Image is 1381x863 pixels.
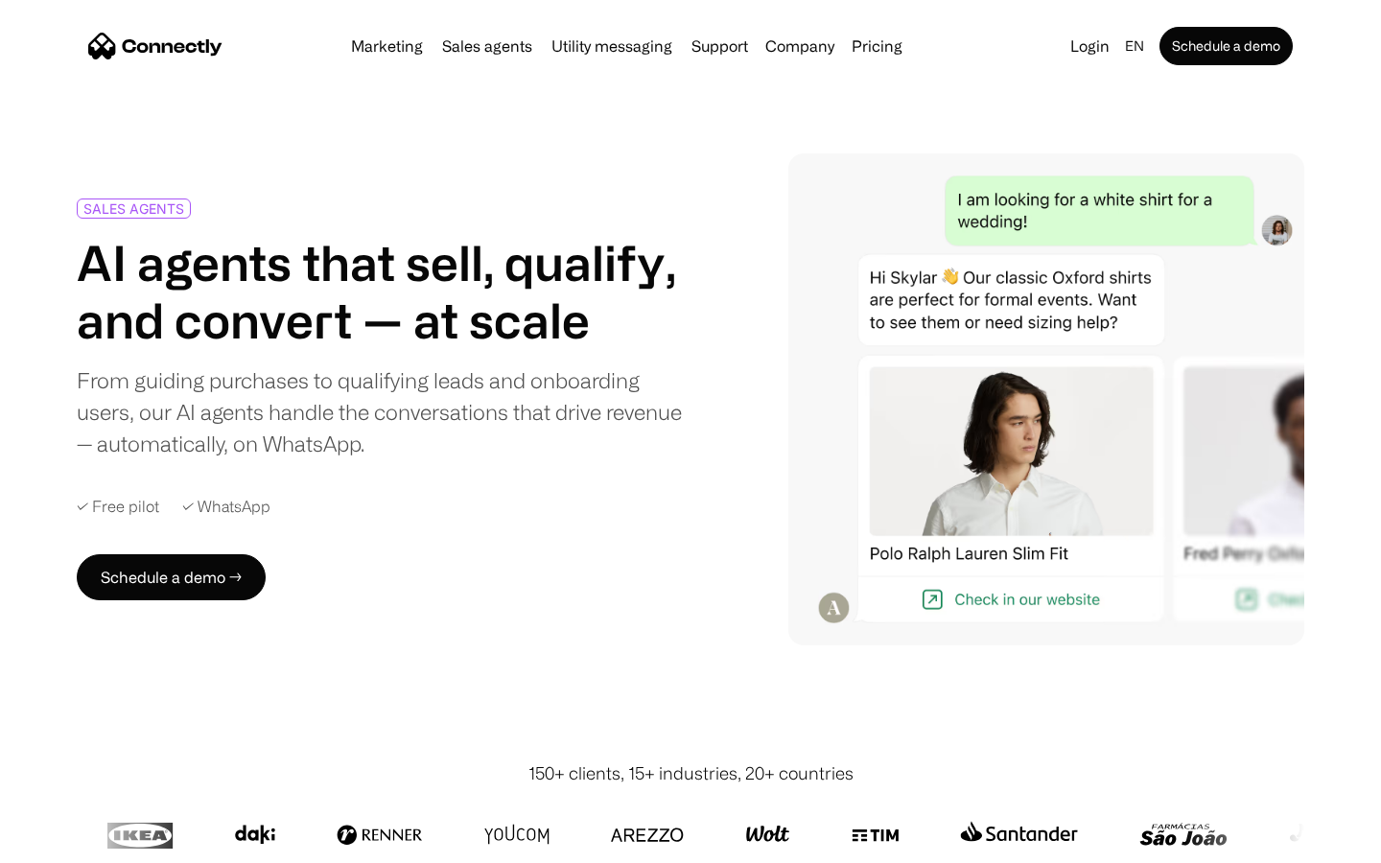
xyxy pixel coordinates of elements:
[182,498,270,516] div: ✓ WhatsApp
[844,38,910,54] a: Pricing
[528,760,854,786] div: 150+ clients, 15+ industries, 20+ countries
[343,38,431,54] a: Marketing
[77,554,266,600] a: Schedule a demo →
[1159,27,1293,65] a: Schedule a demo
[1125,33,1144,59] div: en
[77,234,683,349] h1: AI agents that sell, qualify, and convert — at scale
[765,33,834,59] div: Company
[544,38,680,54] a: Utility messaging
[434,38,540,54] a: Sales agents
[77,498,159,516] div: ✓ Free pilot
[38,829,115,856] ul: Language list
[83,201,184,216] div: SALES AGENTS
[684,38,756,54] a: Support
[77,364,683,459] div: From guiding purchases to qualifying leads and onboarding users, our AI agents handle the convers...
[19,828,115,856] aside: Language selected: English
[1063,33,1117,59] a: Login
